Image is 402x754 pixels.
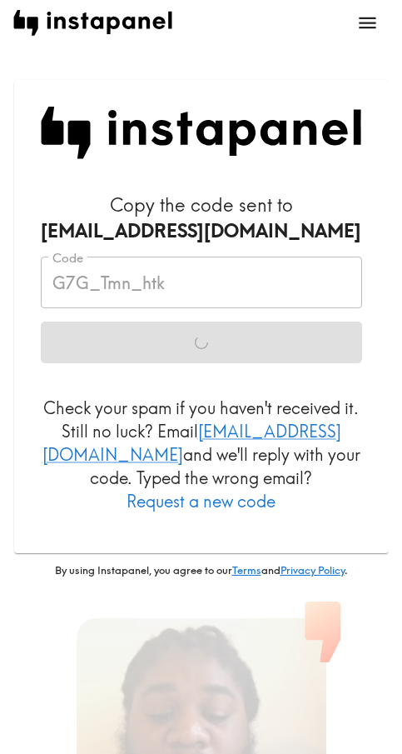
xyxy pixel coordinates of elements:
a: Terms [232,563,261,577]
button: open menu [346,2,389,44]
a: [EMAIL_ADDRESS][DOMAIN_NAME] [42,421,341,465]
div: [EMAIL_ADDRESS][DOMAIN_NAME] [41,218,362,244]
h6: Copy the code sent to [41,192,362,244]
p: Check your spam if you haven't received it. Still no luck? Email and we'll reply with your code. ... [41,397,362,513]
input: xxx_xxx_xxx [41,257,362,308]
img: Instapanel [41,107,362,159]
button: Request a new code [127,490,275,513]
a: Privacy Policy [280,563,345,577]
label: Code [52,249,83,267]
p: By using Instapanel, you agree to our and . [14,563,389,578]
img: instapanel [13,10,172,36]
